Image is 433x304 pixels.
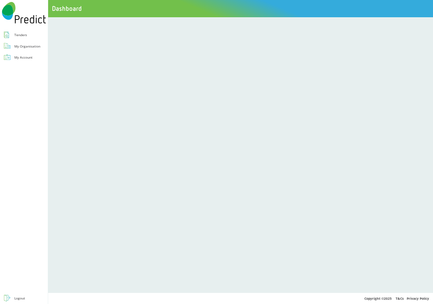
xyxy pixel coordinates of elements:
div: Logout [14,295,25,301]
img: Predict Mobile [2,2,46,23]
div: My Account [14,54,33,61]
div: My Organisation [14,43,40,49]
div: Copyright © 2025 [48,293,433,304]
a: Privacy Policy [407,296,429,301]
a: T&Cs [396,296,404,301]
div: Tenders [14,32,27,38]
